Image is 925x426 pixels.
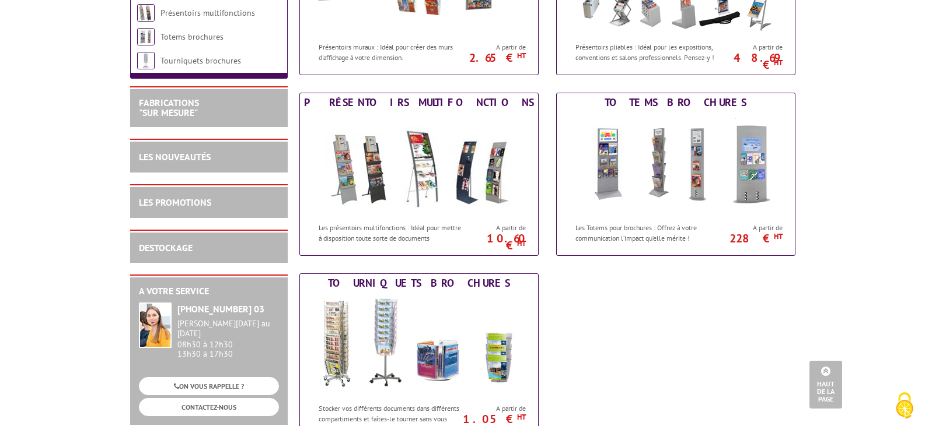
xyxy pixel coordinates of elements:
[139,377,279,395] a: ON VOUS RAPPELLE ?
[774,58,783,68] sup: HT
[723,223,783,233] span: A partir de
[303,96,535,109] div: Présentoirs multifonctions
[160,8,255,18] a: Présentoirs multifonctions
[884,386,925,426] button: Cookies (fenêtre modale)
[460,416,526,423] p: 1.05 €
[556,93,795,256] a: Totems brochures Totems brochures Les Totems pour brochures : Offrez à votre communication l’impa...
[139,286,279,297] h2: A votre service
[139,242,193,254] a: DESTOCKAGE
[139,398,279,416] a: CONTACTEZ-NOUS
[560,96,792,109] div: Totems brochures
[568,112,784,217] img: Totems brochures
[311,112,527,217] img: Présentoirs multifonctions
[517,238,526,248] sup: HT
[160,55,241,66] a: Tourniquets brochures
[723,43,783,52] span: A partir de
[303,277,535,290] div: Tourniquets brochures
[575,42,720,62] p: Présentoirs pliables : Idéal pour les expositions, conventions et salons professionnels. Pensez-y !
[460,235,526,249] p: 10.60 €
[139,97,199,119] a: FABRICATIONS"Sur Mesure"
[575,223,720,242] p: Les Totems pour brochures : Offrez à votre communication l’impact qu’elle mérite !
[299,93,539,256] a: Présentoirs multifonctions Présentoirs multifonctions Les présentoirs multifonctions : Idéal pour...
[774,231,783,241] sup: HT
[160,31,224,42] a: Totems brochures
[319,223,463,242] p: Les présentoirs multifonctions : Idéal pour mettre à disposition toute sorte de documents
[717,54,783,68] p: 48.69 €
[466,43,526,52] span: A partir de
[139,196,211,208] a: LES PROMOTIONS
[137,4,155,22] img: Présentoirs multifonctions
[137,28,155,45] img: Totems brochures
[319,42,463,62] p: Présentoirs muraux : Idéal pour créer des murs d'affichage à votre dimension.
[717,235,783,242] p: 228 €
[311,293,527,397] img: Tourniquets brochures
[809,361,842,409] a: Haut de la page
[890,391,919,420] img: Cookies (fenêtre modale)
[177,319,279,359] div: 08h30 à 12h30 13h30 à 17h30
[517,51,526,61] sup: HT
[137,52,155,69] img: Tourniquets brochures
[139,302,172,348] img: widget-service.jpg
[460,54,526,61] p: 2.65 €
[177,303,264,315] strong: [PHONE_NUMBER] 03
[177,319,279,339] div: [PERSON_NAME][DATE] au [DATE]
[466,223,526,233] span: A partir de
[466,404,526,413] span: A partir de
[139,151,211,163] a: LES NOUVEAUTÉS
[517,412,526,422] sup: HT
